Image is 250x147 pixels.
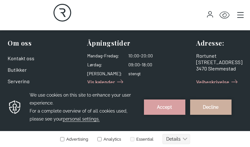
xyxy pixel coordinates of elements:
[8,16,22,32] img: Privacy reminder
[208,65,236,71] span: Slemmestad
[190,16,232,32] button: Decline
[87,70,122,77] dt: [PERSON_NAME] :
[196,65,207,71] span: 3470
[196,77,239,87] a: Veibeskrivelse
[144,16,185,32] button: Accept
[8,78,30,84] a: Servering
[196,78,229,86] span: Veibeskrivelse
[129,54,154,58] label: Essential
[128,53,164,59] dd: 10:00-20:00
[87,78,115,86] span: Vis kalender
[63,33,100,39] span: personal settings.
[166,53,181,58] text: Details
[236,11,245,19] button: Main menu
[60,54,88,58] label: Advertising
[97,54,102,58] input: Analytics
[30,8,138,40] h3: We use cookies on this site to enhance your user experience. For a complete overview of of all co...
[87,53,122,59] dt: Mandag - Fredag :
[96,54,121,58] label: Analytics
[219,10,230,20] button: Open Accessibility Menu
[87,62,122,68] dt: Lørdag :
[87,39,164,48] h3: Åpningstider
[196,53,242,59] div: Rortunet
[196,39,242,48] h3: Adresse :
[87,77,125,87] a: Vis kalender
[128,70,164,77] dd: stengt
[60,54,64,58] input: Advertising
[196,59,242,65] div: [STREET_ADDRESS]
[130,54,134,58] input: Essential
[128,62,164,68] dd: 09:00-18:00
[8,39,55,48] h3: Om oss
[162,51,190,61] button: Details
[8,67,27,73] a: Butikker
[8,55,34,61] a: Kontakt oss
